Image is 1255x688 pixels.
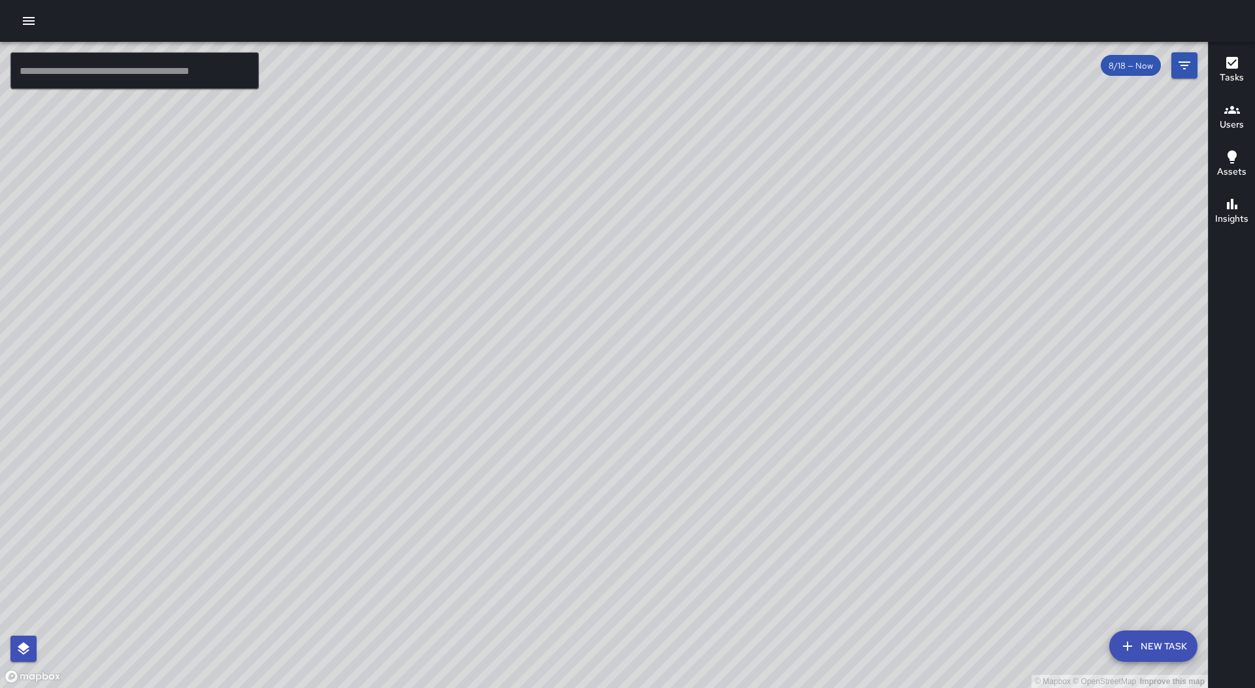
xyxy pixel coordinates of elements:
h6: Tasks [1220,71,1244,85]
button: Insights [1209,188,1255,235]
button: Users [1209,94,1255,141]
span: 8/18 — Now [1101,60,1161,71]
h6: Users [1220,118,1244,132]
button: Assets [1209,141,1255,188]
button: Filters [1171,52,1197,78]
h6: Assets [1217,165,1247,179]
h6: Insights [1215,212,1248,226]
button: Tasks [1209,47,1255,94]
button: New Task [1109,630,1197,662]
